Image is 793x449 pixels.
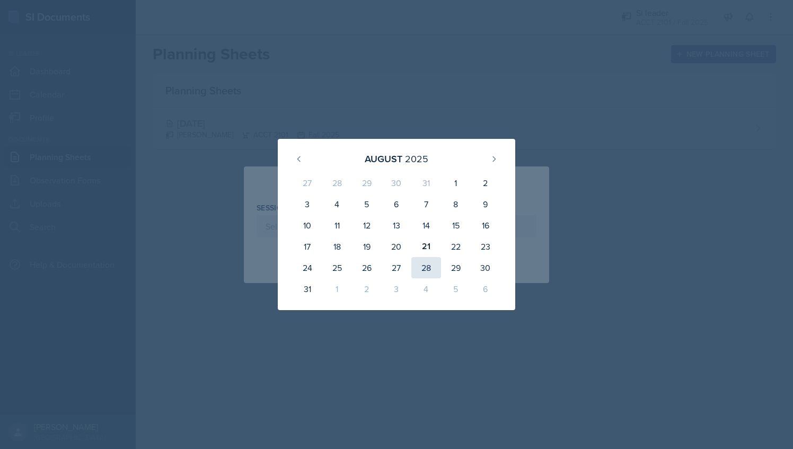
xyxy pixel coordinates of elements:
div: 11 [322,215,352,236]
div: 2 [471,172,500,193]
div: 1 [322,278,352,300]
div: 10 [293,215,322,236]
div: 30 [471,257,500,278]
div: 23 [471,236,500,257]
div: 15 [441,215,471,236]
div: 26 [352,257,382,278]
div: 31 [411,172,441,193]
div: 27 [382,257,411,278]
div: August [365,152,402,166]
div: 9 [471,193,500,215]
div: 6 [471,278,500,300]
div: 3 [382,278,411,300]
div: 8 [441,193,471,215]
div: 25 [322,257,352,278]
div: 29 [441,257,471,278]
div: 17 [293,236,322,257]
div: 21 [411,236,441,257]
div: 7 [411,193,441,215]
div: 29 [352,172,382,193]
div: 27 [293,172,322,193]
div: 14 [411,215,441,236]
div: 18 [322,236,352,257]
div: 5 [441,278,471,300]
div: 16 [471,215,500,236]
div: 22 [441,236,471,257]
div: 12 [352,215,382,236]
div: 20 [382,236,411,257]
div: 4 [322,193,352,215]
div: 28 [322,172,352,193]
div: 24 [293,257,322,278]
div: 13 [382,215,411,236]
div: 6 [382,193,411,215]
div: 5 [352,193,382,215]
div: 4 [411,278,441,300]
div: 31 [293,278,322,300]
div: 1 [441,172,471,193]
div: 2025 [405,152,428,166]
div: 30 [382,172,411,193]
div: 2 [352,278,382,300]
div: 28 [411,257,441,278]
div: 3 [293,193,322,215]
div: 19 [352,236,382,257]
